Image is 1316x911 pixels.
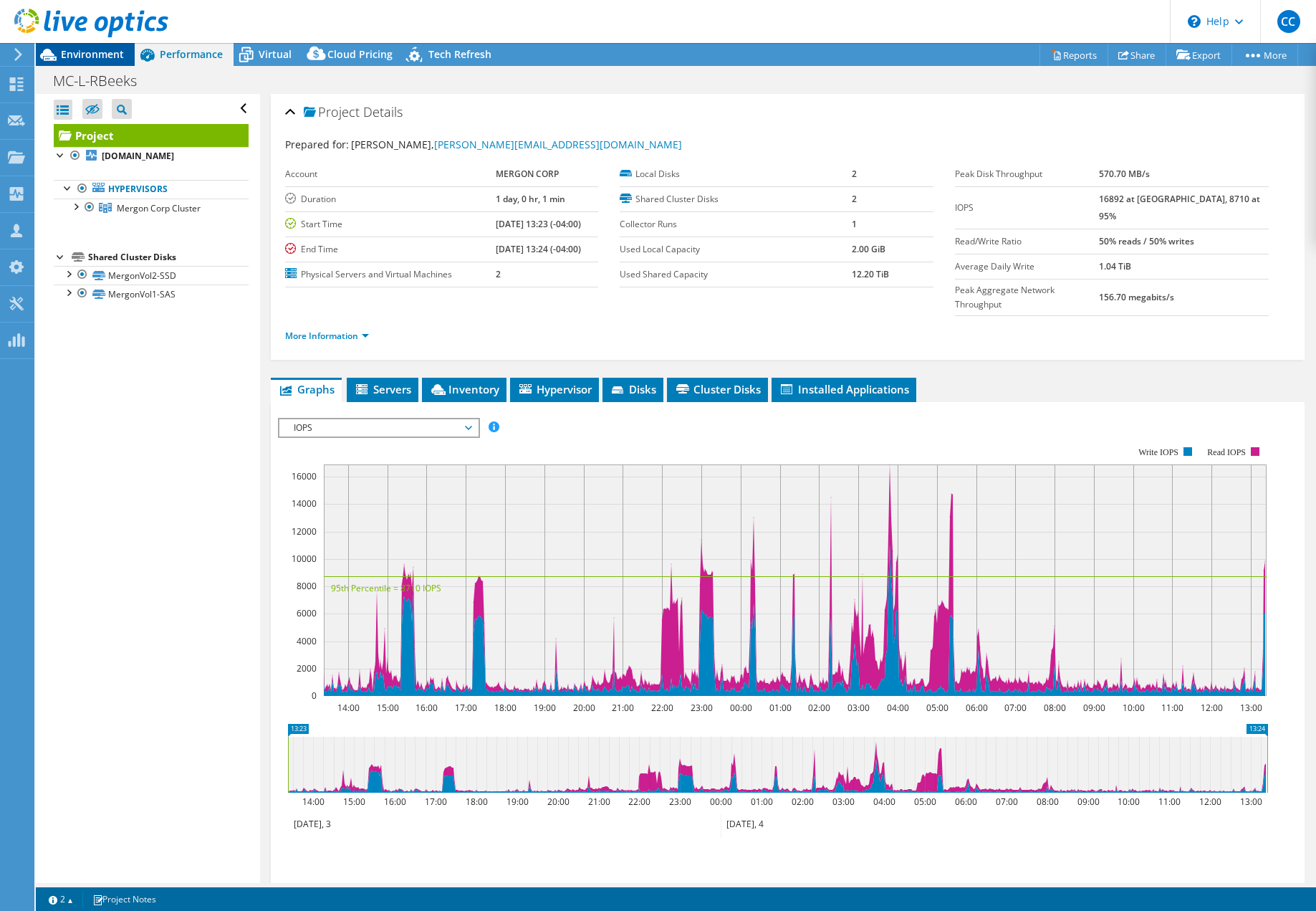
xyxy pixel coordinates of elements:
span: Inventory [429,382,499,396]
b: MERGON CORP [496,168,559,180]
text: 19:00 [506,796,528,808]
text: 23:00 [668,796,691,808]
label: Physical Servers and Virtual Machines [285,267,496,282]
text: 06:00 [965,702,987,714]
text: 06:00 [954,796,976,808]
text: Write IOPS [1138,447,1178,457]
text: 20:00 [547,796,569,808]
a: MergonVol2-SSD [54,266,249,285]
a: Mergon Corp Cluster [54,199,249,217]
text: 14:00 [302,796,324,808]
span: Installed Applications [779,382,909,396]
h1: MC-L-RBeeks [47,73,159,89]
text: 8000 [297,580,317,592]
text: 07:00 [1004,702,1026,714]
text: 18:00 [494,702,516,714]
text: 22:00 [650,702,673,714]
text: 07:00 [995,796,1017,808]
b: 2.00 GiB [852,243,885,255]
label: Account [285,167,496,181]
text: 02:00 [791,796,813,808]
text: 00:00 [729,702,751,714]
text: 15:00 [342,796,365,808]
text: 01:00 [769,702,791,714]
b: 1.04 TiB [1099,260,1131,272]
a: More Information [285,330,369,342]
text: 09:00 [1077,796,1099,808]
label: Prepared for: [285,138,349,151]
text: 15:00 [376,702,398,714]
span: Virtual [259,47,292,61]
text: 11:00 [1161,702,1183,714]
a: Hypervisors [54,180,249,199]
label: Shared Cluster Disks [620,192,852,206]
label: Peak Disk Throughput [955,167,1098,181]
text: 4000 [297,635,317,647]
span: Cloud Pricing [327,47,393,61]
b: 1 day, 0 hr, 1 min [496,193,565,205]
text: 22:00 [628,796,650,808]
text: 03:00 [832,796,854,808]
b: 156.70 megabits/s [1099,291,1174,303]
text: 08:00 [1043,702,1065,714]
label: Local Disks [620,167,852,181]
div: Shared Cluster Disks [88,249,249,266]
text: 14:00 [337,702,359,714]
text: 21:00 [587,796,610,808]
text: 10:00 [1117,796,1139,808]
text: 95th Percentile = 8710 IOPS [331,582,441,594]
text: 12:00 [1200,702,1222,714]
label: Read/Write Ratio [955,234,1098,249]
text: 20:00 [572,702,595,714]
a: Project Notes [82,890,166,908]
span: IOPS [287,419,471,437]
span: Details [363,103,403,120]
text: 04:00 [886,702,908,714]
b: [DATE] 13:24 (-04:00) [496,243,581,255]
label: Peak Aggregate Network Throughput [955,283,1098,312]
b: 2 [496,268,501,280]
text: 12000 [292,525,317,538]
text: 05:00 [913,796,936,808]
span: Cluster Disks [674,382,761,396]
text: 03:00 [847,702,869,714]
b: 2 [852,193,857,205]
text: 13:00 [1239,796,1262,808]
text: 23:00 [690,702,712,714]
label: Average Daily Write [955,259,1098,274]
span: Tech Refresh [428,47,491,61]
text: 13:00 [1239,702,1262,714]
label: End Time [285,242,496,257]
text: 09:00 [1082,702,1105,714]
text: 05:00 [926,702,948,714]
b: [DATE] 13:23 (-04:00) [496,218,581,230]
b: 1 [852,218,857,230]
span: Performance [160,47,223,61]
text: 10000 [292,553,317,565]
b: 570.70 MB/s [1099,168,1150,180]
a: 2 [39,890,83,908]
a: MergonVol1-SAS [54,285,249,303]
span: [PERSON_NAME], [351,138,682,151]
text: 12:00 [1199,796,1221,808]
text: 02:00 [807,702,830,714]
text: 0 [312,690,317,702]
label: IOPS [955,201,1098,215]
text: 17:00 [454,702,476,714]
text: 17:00 [424,796,446,808]
span: Graphs [278,382,335,396]
a: Project [54,124,249,147]
a: [PERSON_NAME][EMAIL_ADDRESS][DOMAIN_NAME] [434,138,682,151]
b: 2 [852,168,857,180]
text: 08:00 [1036,796,1058,808]
text: 6000 [297,607,317,619]
a: Reports [1039,44,1108,66]
text: 04:00 [873,796,895,808]
label: Start Time [285,217,496,232]
text: 00:00 [709,796,731,808]
a: [DOMAIN_NAME] [54,147,249,166]
text: 19:00 [533,702,555,714]
span: Servers [354,382,411,396]
text: 16:00 [383,796,405,808]
text: 21:00 [611,702,633,714]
